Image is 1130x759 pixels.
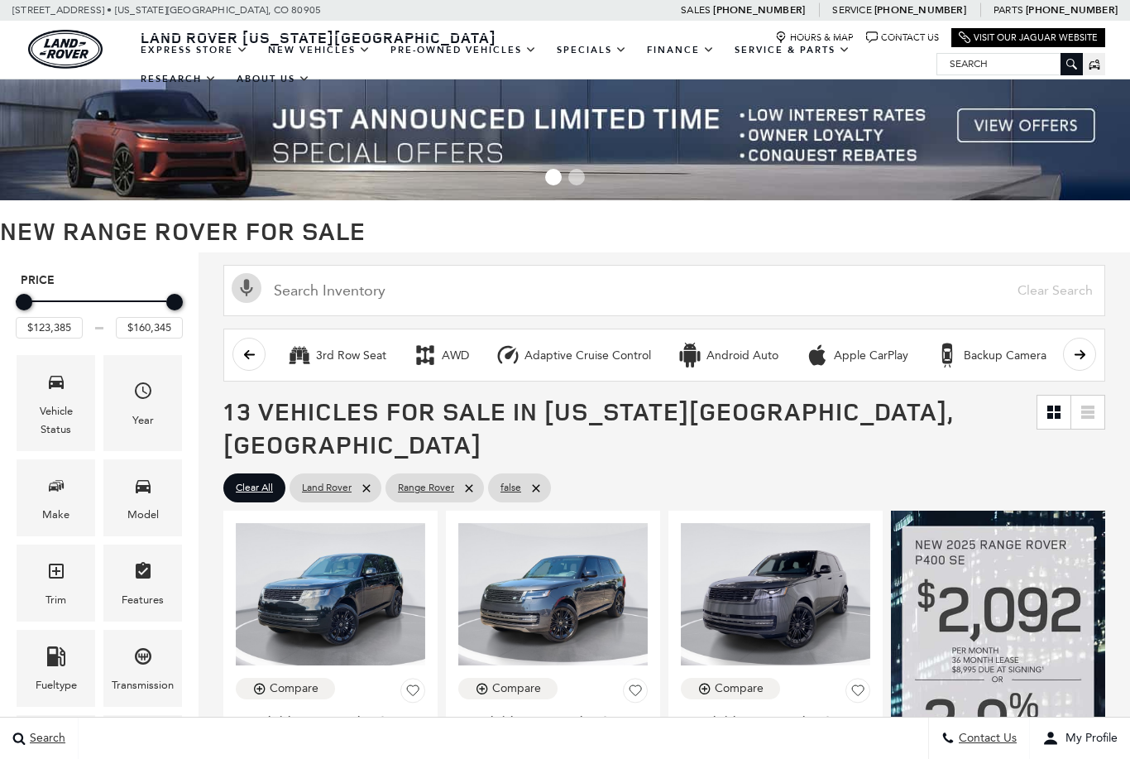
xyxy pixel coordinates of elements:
button: Save Vehicle [845,678,870,709]
div: TrimTrim [17,545,95,622]
button: Compare Vehicle [236,678,335,699]
span: Trim [46,557,66,591]
button: Apple CarPlayApple CarPlay [796,338,917,372]
span: Make [46,472,66,506]
a: Visit Our Jaguar Website [959,31,1098,44]
div: 3rd Row Seat [316,348,386,363]
a: Research [131,65,227,94]
span: Vehicle is in stock and ready for immediate delivery. Due to demand, availability is subject to c... [597,712,612,730]
span: Vehicle is in stock and ready for immediate delivery. Due to demand, availability is subject to c... [820,712,835,730]
a: EXPRESS STORE [131,36,258,65]
span: My Profile [1059,732,1118,746]
h5: Price [21,273,178,288]
span: Available at Retailer [462,712,597,730]
div: Transmission [112,676,174,694]
button: Save Vehicle [623,678,648,709]
img: 2025 Land Rover Range Rover SE [681,523,870,665]
span: Available at Retailer [240,712,375,730]
div: Backup Camera [935,343,960,367]
button: Backup CameraBackup Camera [926,338,1056,372]
img: Land Rover [28,30,103,69]
span: 13 Vehicles for Sale in [US_STATE][GEOGRAPHIC_DATA], [GEOGRAPHIC_DATA] [223,394,953,461]
span: Vehicle is in stock and ready for immediate delivery. Due to demand, availability is subject to c... [375,712,390,730]
button: Adaptive Cruise ControlAdaptive Cruise Control [486,338,660,372]
span: Transmission [133,642,153,676]
span: Contact Us [955,732,1017,746]
button: scroll right [1063,338,1096,371]
div: AWD [413,343,438,367]
div: Apple CarPlay [834,348,908,363]
a: Service & Parts [725,36,860,65]
a: Hours & Map [775,31,854,44]
span: Land Rover [302,478,352,498]
div: Maximum Price [166,294,183,310]
div: Android Auto [678,343,702,367]
div: YearYear [103,355,182,450]
svg: Click to toggle on voice search [232,273,261,303]
button: 3rd Row Seat3rd Row Seat [278,338,395,372]
button: AWDAWD [404,338,478,372]
div: Compare [270,681,318,696]
button: Open user profile menu [1030,718,1130,759]
a: New Vehicles [258,36,381,65]
div: Trim [45,591,66,609]
div: 3rd Row Seat [287,343,312,367]
button: Android AutoAndroid Auto [668,338,788,372]
a: Pre-Owned Vehicles [381,36,547,65]
div: FueltypeFueltype [17,630,95,707]
div: TransmissionTransmission [103,630,182,707]
a: land-rover [28,30,103,69]
input: Search [937,54,1082,74]
a: [PHONE_NUMBER] [1026,3,1118,17]
span: Range Rover [398,478,454,498]
div: Vehicle Status [29,402,83,439]
a: Land Rover [US_STATE][GEOGRAPHIC_DATA] [131,27,506,47]
img: 2025 Land Rover Range Rover SE [458,523,648,665]
div: Adaptive Cruise Control [496,343,520,367]
a: [STREET_ADDRESS] • [US_STATE][GEOGRAPHIC_DATA], CO 80905 [12,4,321,16]
button: Compare Vehicle [458,678,558,699]
div: FeaturesFeatures [103,545,182,622]
div: Adaptive Cruise Control [524,348,651,363]
button: Compare Vehicle [681,678,780,699]
span: Search [26,732,65,746]
div: Year [132,411,154,430]
div: Compare [492,681,541,696]
img: 2025 Land Rover Range Rover SE [236,523,425,665]
span: Land Rover [US_STATE][GEOGRAPHIC_DATA] [141,27,496,47]
span: Parts [994,4,1023,16]
span: Available at Retailer [685,712,820,730]
span: Year [133,377,153,411]
div: Apple CarPlay [805,343,830,367]
span: Vehicle [46,367,66,401]
span: Clear All [236,478,273,498]
div: ModelModel [103,459,182,536]
div: Minimum Price [16,294,32,310]
a: Finance [637,36,725,65]
span: Model [133,472,153,506]
span: Sales [681,4,711,16]
div: Make [42,506,69,524]
a: About Us [227,65,320,94]
input: Minimum [16,317,83,339]
input: Search Inventory [223,265,1105,316]
input: Maximum [116,317,183,339]
span: Features [133,557,153,591]
div: Price [16,288,183,339]
span: Fueltype [46,642,66,676]
div: Backup Camera [964,348,1046,363]
a: [PHONE_NUMBER] [713,3,805,17]
span: Go to slide 2 [568,169,585,185]
a: [PHONE_NUMBER] [874,3,966,17]
a: Contact Us [866,31,939,44]
span: Service [832,4,871,16]
div: Compare [715,681,764,696]
button: scroll left [232,338,266,371]
nav: Main Navigation [131,36,936,94]
div: VehicleVehicle Status [17,355,95,450]
div: Android Auto [706,348,778,363]
div: AWD [442,348,469,363]
a: Specials [547,36,637,65]
div: Features [122,591,164,609]
button: Save Vehicle [400,678,425,709]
